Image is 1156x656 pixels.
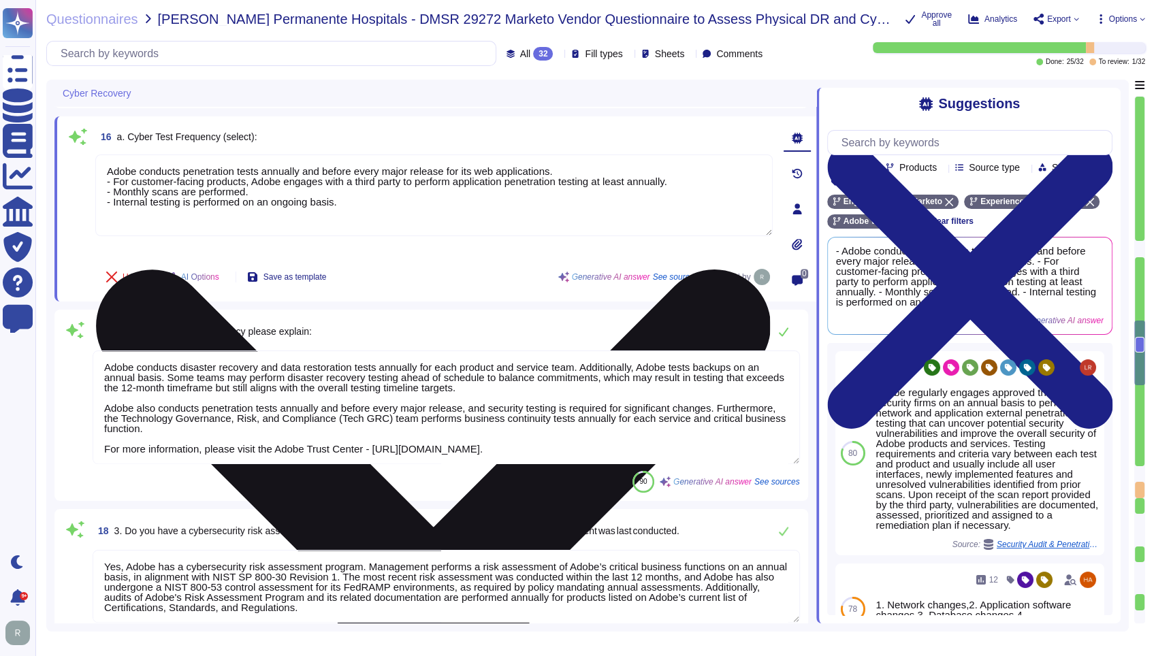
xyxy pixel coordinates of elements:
[93,550,800,623] textarea: Yes, Adobe has a cybersecurity risk assessment program. Management performs a risk assessment of ...
[848,449,857,457] span: 80
[1080,359,1096,376] img: user
[54,42,496,65] input: Search by keywords
[157,12,894,26] span: [PERSON_NAME] Permanente Hospitals - DMSR 29272 Marketo Vendor Questionnaire to Assess Physical D...
[848,605,857,613] span: 78
[95,132,112,142] span: 16
[1047,15,1071,23] span: Export
[754,478,800,486] span: See sources
[835,131,1112,154] input: Search by keywords
[117,131,257,142] span: a. Cyber Test Frequency (select):
[1132,59,1145,65] span: 1 / 32
[95,154,773,236] textarea: Adobe conducts penetration tests annually and before every major release for its web applications...
[905,11,952,27] button: Approve all
[1080,572,1096,588] img: user
[533,47,553,61] div: 32
[63,88,131,98] span: Cyber Recovery
[639,478,647,485] span: 90
[5,621,30,645] img: user
[997,540,1099,548] span: Security Audit & Penetration test
[20,592,28,600] div: 9+
[585,49,622,59] span: Fill types
[876,600,1099,630] div: 1. Network changes,2. Application software changes,3. Database changes,4. Physical/environmental ...
[1046,59,1064,65] span: Done:
[655,49,685,59] span: Sheets
[3,618,39,648] button: user
[968,14,1017,24] button: Analytics
[1066,59,1083,65] span: 25 / 32
[93,327,109,336] span: 17
[952,539,1099,550] span: Source:
[989,576,998,584] span: 12
[46,12,138,26] span: Questionnaires
[801,269,808,278] span: 0
[93,350,800,464] textarea: Adobe conducts disaster recovery and data restoration tests annually for each product and service...
[876,387,1099,530] div: Adobe regularly engages approved third-party security firms on an annual basis to perform network...
[93,526,109,536] span: 18
[754,269,770,285] img: user
[1099,59,1129,65] span: To review:
[984,15,1017,23] span: Analytics
[520,49,531,59] span: All
[1109,15,1137,23] span: Options
[921,11,952,27] span: Approve all
[716,49,762,59] span: Comments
